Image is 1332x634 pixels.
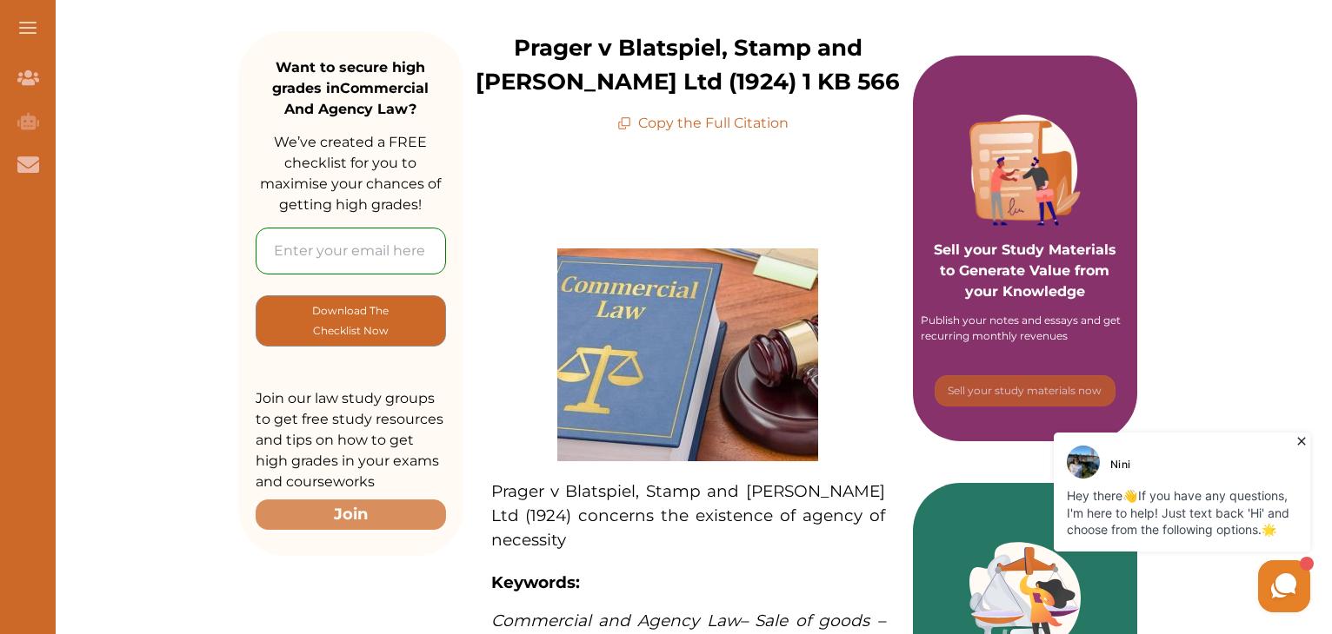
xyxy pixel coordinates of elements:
span: Prager v Blatspiel, Stamp and [PERSON_NAME] Ltd (1924) concerns the existence of agency of necessity [491,481,885,550]
p: Prager v Blatspiel, Stamp and [PERSON_NAME] Ltd (1924) 1 KB 566 [463,31,913,99]
button: [object Object] [935,375,1116,406]
img: Purple card image [969,115,1081,226]
span: Commercial and Agency Law [491,611,740,631]
p: Copy the Full Citation [617,113,789,134]
strong: Want to secure high grades in Commercial And Agency Law ? [272,59,429,117]
img: Commercial-and-Agency-Law-feature-300x245.jpg [557,248,818,461]
div: Publish your notes and essays and get recurring monthly revenues [921,313,1129,344]
p: Sell your study materials now [948,383,1102,399]
input: Enter your email here [256,228,446,274]
iframe: HelpCrunch [915,428,1315,617]
p: Join our law study groups to get free study resources and tips on how to get high grades in your ... [256,388,446,492]
button: Join [256,499,446,530]
span: We’ve created a FREE checklist for you to maximise your chances of getting high grades! [260,134,441,213]
strong: Keywords: [491,572,580,592]
p: Sell your Study Materials to Generate Value from your Knowledge [930,191,1121,302]
p: Download The Checklist Now [291,300,410,341]
button: [object Object] [256,295,446,347]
